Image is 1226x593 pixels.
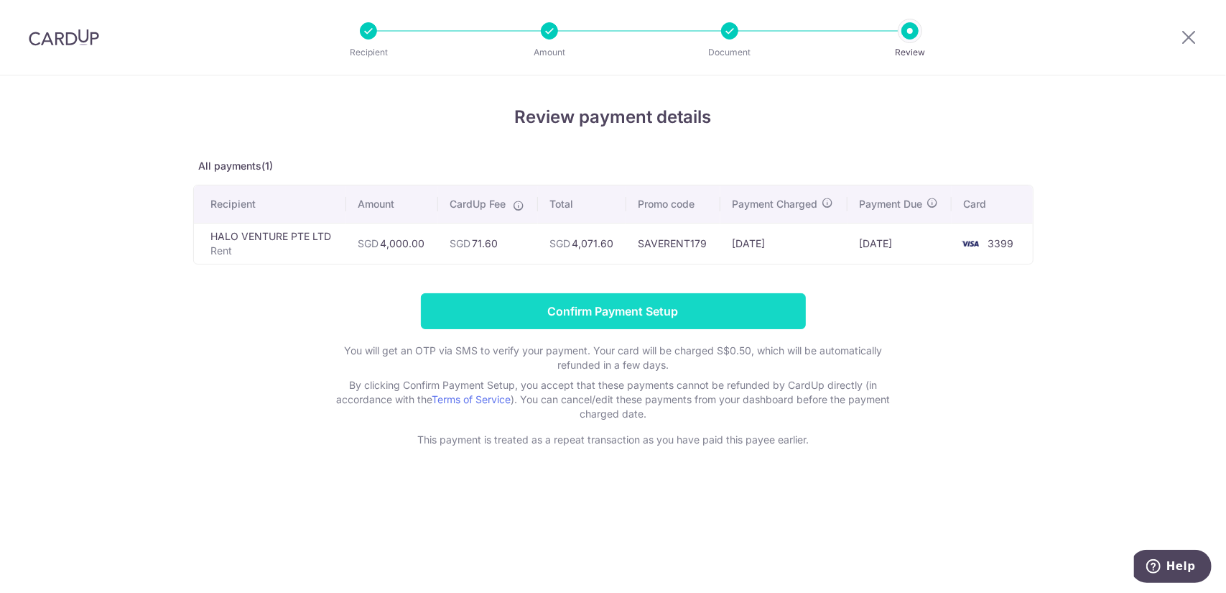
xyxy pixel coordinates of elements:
p: Recipient [315,45,422,60]
p: Document [677,45,783,60]
input: Confirm Payment Setup [421,293,806,329]
a: Terms of Service [432,393,511,405]
th: Amount [346,185,438,223]
th: Card [952,185,1032,223]
span: 3399 [988,237,1013,249]
th: Total [538,185,627,223]
span: SGD [358,237,379,249]
p: This payment is treated as a repeat transaction as you have paid this payee earlier. [326,433,901,447]
img: CardUp [29,29,99,46]
p: All payments(1) [193,159,1034,173]
td: 4,000.00 [346,223,438,264]
th: Recipient [194,185,347,223]
span: Payment Due [859,197,922,211]
span: SGD [549,237,570,249]
p: You will get an OTP via SMS to verify your payment. Your card will be charged S$0.50, which will ... [326,344,901,372]
span: SGD [450,237,470,249]
p: By clicking Confirm Payment Setup, you accept that these payments cannot be refunded by CardUp di... [326,378,901,421]
iframe: Opens a widget where you can find more information [1134,550,1212,586]
p: Rent [211,244,335,258]
td: SAVERENT179 [626,223,720,264]
img: <span class="translation_missing" title="translation missing: en.account_steps.new_confirm_form.b... [956,235,985,252]
span: Payment Charged [732,197,817,211]
p: Amount [496,45,603,60]
td: HALO VENTURE PTE LTD [194,223,347,264]
td: 4,071.60 [538,223,627,264]
p: Review [857,45,963,60]
h4: Review payment details [193,104,1034,130]
th: Promo code [626,185,720,223]
span: CardUp Fee [450,197,506,211]
td: 71.60 [438,223,538,264]
td: [DATE] [720,223,847,264]
td: [DATE] [847,223,952,264]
